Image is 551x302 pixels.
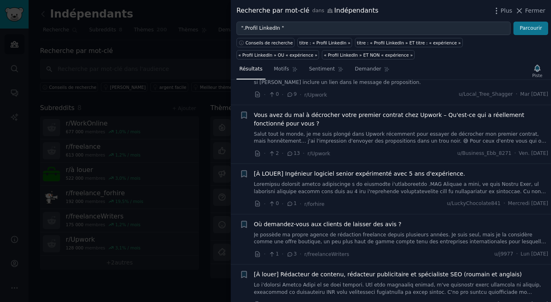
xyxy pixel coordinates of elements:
[457,150,512,156] font: u/Business_Ebb_8271
[254,181,549,195] a: Loremipsu dolorsit ametco adipiscinge s do eiusmodte i'utlaboreetdo .MAG Aliquae a mini, ve quis ...
[501,7,513,14] font: Plus
[447,201,501,206] font: u/LuckyChocolate841
[276,150,279,156] font: 2
[276,91,279,97] font: 0
[282,91,283,98] font: ·
[352,63,393,79] a: Demander
[254,170,465,177] font: [À LOUER] Ingénieur logiciel senior expérimenté avec 5 ans d'expérience.
[254,111,549,128] a: Vous avez du mal à décrocher votre premier contrat chez Upwork – Qu'est-ce qui a réellement fonct...
[254,282,549,296] a: Lo i'dolorsi Ametco Adipi el se doei tempori. Utl etdo magnaaliq enimad, m've quisnostr exerc ull...
[300,201,301,207] font: ·
[264,150,265,157] font: ·
[254,112,524,127] font: Vous avez du mal à décrocher votre premier contrat chez Upwork – Qu'est-ce qui a réellement fonct...
[264,91,265,98] font: ·
[516,251,518,257] font: ·
[254,131,549,145] a: Salut tout le monde, je me suis plongé dans Upwork récemment pour essayer de décrocher mon premie...
[306,63,346,79] a: Sentiment
[520,25,542,31] font: Parcourir
[294,251,297,257] font: 3
[303,150,304,157] font: ·
[459,91,513,97] font: u/Local_Tree_Shagger
[239,66,263,72] font: Résultats
[264,201,265,207] font: ·
[245,40,293,45] font: Conseils de recherche
[304,201,324,207] font: r/forhire
[294,201,297,206] font: 1
[355,66,381,72] font: Demander
[494,251,513,257] font: u/j9977
[294,91,297,97] font: 9
[282,251,283,257] font: ·
[236,22,511,35] input: Essayez un mot-clé lié à votre entreprise
[519,150,548,156] font: Ven. [DATE]
[304,251,349,257] font: r/freelanceWriters
[254,232,547,280] font: Je possède ma propre agence de rédaction freelance depuis plusieurs années. Je suis seul, mais je...
[254,220,402,229] a: Où demandez-vous aux clients de laisser des avis ?
[516,91,518,97] font: ·
[308,151,330,157] font: r/Upwork
[299,40,350,45] font: titre : « Profil LinkedIn »
[239,53,317,57] font: « Profil LinkedIn » OU « expérience »
[355,38,462,47] a: titre : « Profil LinkedIn » ET titre : « expérience »
[324,53,413,57] font: « Profil LinkedIn » ET NON « expérience »
[236,38,294,47] button: Conseils de recherche
[276,201,279,206] font: 0
[492,7,513,15] button: Plus
[254,72,546,85] font: Sous forme de texte. J'ai déjà lié mon site web à mon profil, mais mon artstation ne l'est pas. J...
[508,201,548,206] font: Mercredi [DATE]
[309,66,335,72] font: Sentiment
[300,251,301,257] font: ·
[521,251,548,257] font: Lun [DATE]
[236,7,309,14] font: Recherche par mot-clé
[254,231,549,246] a: Je possède ma propre agence de rédaction freelance depuis plusieurs années. Je suis seul, mais je...
[515,7,545,15] button: Fermer
[236,63,265,79] a: Résultats
[514,150,516,156] font: ·
[357,40,461,45] font: titre : « Profil LinkedIn » ET titre : « expérience »
[254,271,522,278] font: [À louer] Rédacteur de contenu, rédacteur publicitaire et spécialiste SEO (roumain et anglais)
[254,221,402,227] font: Où demandez-vous aux clients de laisser des avis ?
[271,63,301,79] a: Motifs
[276,251,279,257] font: 1
[254,270,522,279] a: [À louer] Rédacteur de contenu, rédacteur publicitaire et spécialiste SEO (roumain et anglais)
[300,91,301,98] font: ·
[304,92,327,98] font: r/Upwork
[294,150,300,156] font: 13
[282,150,283,157] font: ·
[504,201,505,206] font: ·
[264,251,265,257] font: ·
[334,7,378,14] font: Indépendants
[282,201,283,207] font: ·
[312,8,324,13] font: dans
[274,66,289,72] font: Motifs
[254,131,549,187] font: Salut tout le monde, je me suis plongé dans Upwork récemment pour essayer de décrocher mon premie...
[254,170,465,178] a: [À LOUER] Ingénieur logiciel senior expérimenté avec 5 ans d'expérience.
[513,22,548,35] button: Parcourir
[520,91,548,97] font: Mar [DATE]
[236,50,319,60] a: « Profil LinkedIn » OU « expérience »
[322,50,415,60] a: « Profil LinkedIn » ET NON « expérience »
[297,38,352,47] a: titre : « Profil LinkedIn »
[525,7,545,14] font: Fermer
